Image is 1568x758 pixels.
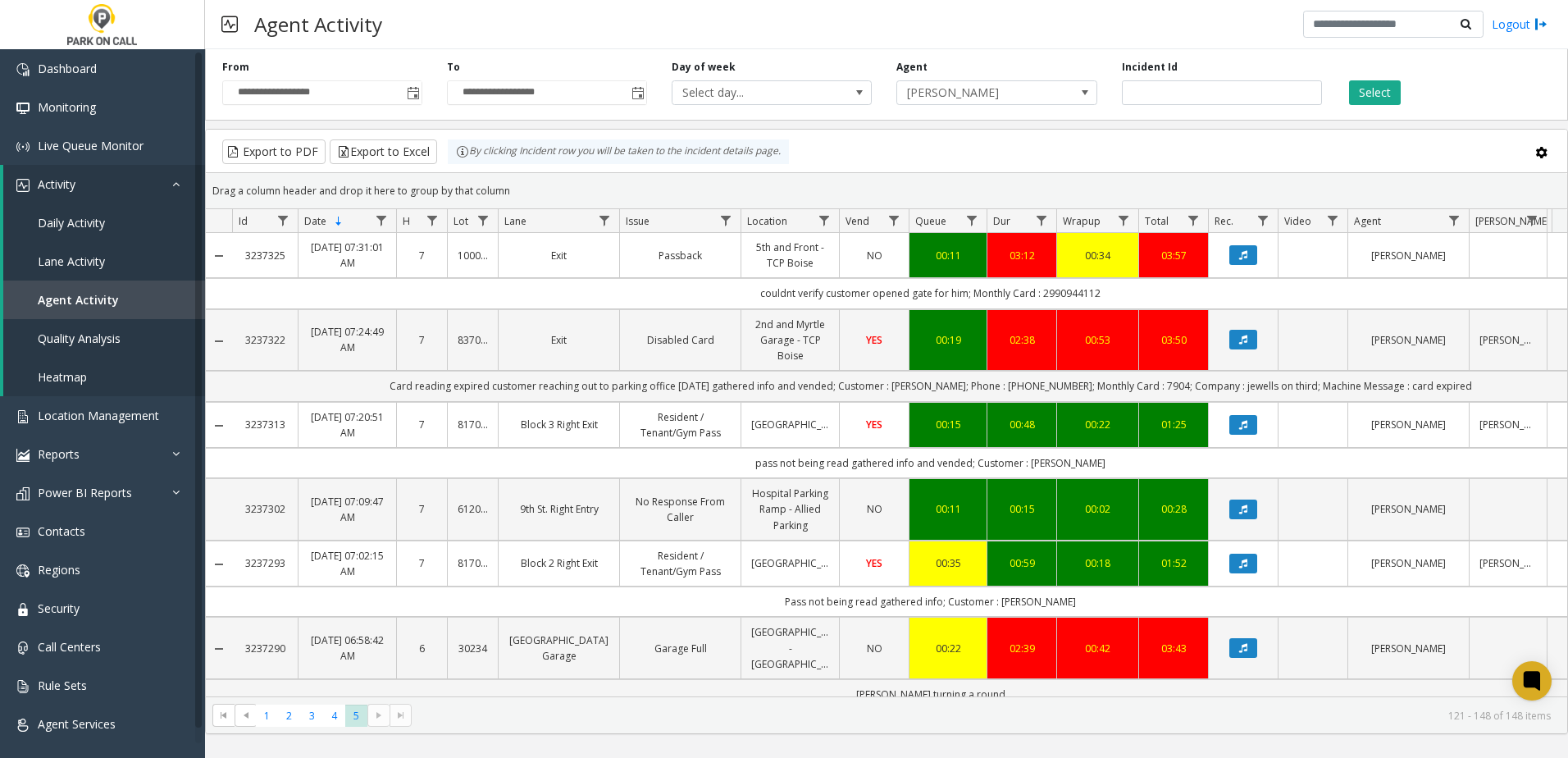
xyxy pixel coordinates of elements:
img: 'icon' [16,140,30,153]
a: 3237293 [242,555,288,571]
a: 2nd and Myrtle Garage - TCP Boise [751,317,829,364]
a: 5th and Front - TCP Boise [751,240,829,271]
span: YES [866,418,882,432]
kendo-pager-info: 121 - 148 of 148 items [422,709,1551,723]
span: Date [304,214,326,228]
a: Agent Filter Menu [1443,209,1465,231]
a: Video Filter Menu [1322,209,1344,231]
a: 01:25 [1149,417,1198,432]
span: Page 3 [301,705,323,727]
a: Heatmap [3,358,205,396]
div: 00:35 [919,555,977,571]
a: YES [850,332,899,348]
span: Live Queue Monitor [38,138,144,153]
label: To [447,60,460,75]
img: 'icon' [16,526,30,539]
div: By clicking Incident row you will be taken to the incident details page. [448,139,789,164]
a: 03:50 [1149,332,1198,348]
a: Wrapup Filter Menu [1113,209,1135,231]
a: Resident / Tenant/Gym Pass [630,548,731,579]
a: [PERSON_NAME] [1358,555,1459,571]
a: Passback [630,248,731,263]
a: [DATE] 07:31:01 AM [308,240,386,271]
a: Resident / Tenant/Gym Pass [630,409,731,441]
a: 3237322 [242,332,288,348]
div: 00:48 [997,417,1046,432]
a: 837020 [458,332,488,348]
img: 'icon' [16,603,30,616]
a: 01:52 [1149,555,1198,571]
a: [DATE] 07:02:15 AM [308,548,386,579]
a: Parker Filter Menu [1521,209,1543,231]
a: 3237302 [242,501,288,517]
div: 00:11 [919,248,977,263]
a: 00:15 [919,417,977,432]
img: 'icon' [16,179,30,192]
img: 'icon' [16,564,30,578]
a: Garage Full [630,641,731,656]
div: 00:15 [997,501,1046,517]
img: 'icon' [16,680,30,693]
a: 100001 [458,248,488,263]
span: [PERSON_NAME] [897,81,1056,104]
a: Collapse Details [206,249,232,263]
a: 817001 [458,555,488,571]
a: NO [850,248,899,263]
span: Toggle popup [628,81,646,104]
a: Block 2 Right Exit [508,555,609,571]
a: [DATE] 07:24:49 AM [308,324,386,355]
a: 00:22 [1067,417,1128,432]
a: 7 [407,555,437,571]
a: Exit [508,248,609,263]
span: Toggle popup [403,81,422,104]
span: Id [239,214,248,228]
a: 00:59 [997,555,1046,571]
a: 00:22 [919,641,977,656]
a: [GEOGRAPHIC_DATA] [751,555,829,571]
a: [PERSON_NAME] [1358,332,1459,348]
span: Heatmap [38,369,87,385]
div: 00:53 [1067,332,1128,348]
a: 7 [407,332,437,348]
label: Incident Id [1122,60,1178,75]
span: Agent Services [38,716,116,732]
span: Contacts [38,523,85,539]
a: 3237313 [242,417,288,432]
span: Lane Activity [38,253,105,269]
span: Go to the first page [212,704,235,727]
a: [GEOGRAPHIC_DATA] Garage [508,632,609,664]
a: Block 3 Right Exit [508,417,609,432]
div: 00:02 [1067,501,1128,517]
a: YES [850,417,899,432]
div: 03:57 [1149,248,1198,263]
button: Export to PDF [222,139,326,164]
a: NO [850,501,899,517]
img: 'icon' [16,487,30,500]
a: [GEOGRAPHIC_DATA] - [GEOGRAPHIC_DATA] [751,624,829,672]
span: Agent Activity [38,292,119,308]
span: Page 2 [278,705,300,727]
a: Collapse Details [206,642,232,655]
label: From [222,60,249,75]
a: [PERSON_NAME] [1479,332,1537,348]
img: 'icon' [16,642,30,655]
div: 03:43 [1149,641,1198,656]
span: Issue [626,214,650,228]
a: 7 [407,248,437,263]
a: Dur Filter Menu [1031,209,1053,231]
a: NO [850,641,899,656]
a: Vend Filter Menu [883,209,905,231]
span: NO [867,502,882,516]
div: Data table [206,209,1567,696]
span: [PERSON_NAME] [1475,214,1550,228]
a: [GEOGRAPHIC_DATA] [751,417,829,432]
span: Queue [915,214,946,228]
a: 612002 [458,501,488,517]
div: 02:38 [997,332,1046,348]
span: Power BI Reports [38,485,132,500]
